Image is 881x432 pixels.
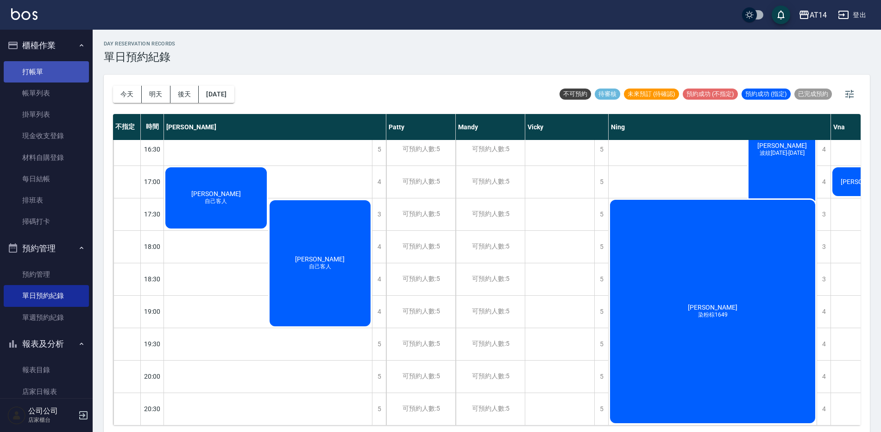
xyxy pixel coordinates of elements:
[386,231,455,263] div: 可預約人數:5
[141,360,164,393] div: 20:00
[742,90,791,98] span: 預約成功 (指定)
[4,61,89,83] a: 打帳單
[817,166,831,198] div: 4
[817,361,831,393] div: 4
[104,51,176,64] h3: 單日預約紀錄
[594,133,608,165] div: 5
[560,90,591,98] span: 不可預約
[386,133,455,165] div: 可預約人數:5
[772,6,790,24] button: save
[141,165,164,198] div: 17:00
[525,114,609,140] div: Vicky
[372,198,386,230] div: 3
[113,114,141,140] div: 不指定
[4,264,89,285] a: 預約管理
[594,231,608,263] div: 5
[141,198,164,230] div: 17:30
[594,328,608,360] div: 5
[141,114,164,140] div: 時間
[4,359,89,381] a: 報表目錄
[4,285,89,306] a: 單日預約紀錄
[372,393,386,425] div: 5
[372,328,386,360] div: 5
[624,90,679,98] span: 未來預訂 (待確認)
[594,296,608,328] div: 5
[817,328,831,360] div: 4
[594,263,608,295] div: 5
[4,381,89,402] a: 店家日報表
[817,231,831,263] div: 3
[203,197,229,205] span: 自己客人
[141,393,164,425] div: 20:30
[386,263,455,295] div: 可預約人數:5
[372,166,386,198] div: 4
[386,328,455,360] div: 可預約人數:5
[456,361,525,393] div: 可預約人數:5
[456,133,525,165] div: 可預約人數:5
[141,328,164,360] div: 19:30
[141,133,164,165] div: 16:30
[170,86,199,103] button: 後天
[594,198,608,230] div: 5
[817,263,831,295] div: 3
[609,114,831,140] div: Ning
[817,198,831,230] div: 3
[386,393,455,425] div: 可預約人數:5
[817,296,831,328] div: 4
[4,332,89,356] button: 報表及分析
[794,90,832,98] span: 已完成預約
[755,142,809,149] span: [PERSON_NAME]
[594,166,608,198] div: 5
[142,86,170,103] button: 明天
[386,166,455,198] div: 可預約人數:5
[386,296,455,328] div: 可預約人數:5
[456,328,525,360] div: 可預約人數:5
[456,296,525,328] div: 可預約人數:5
[795,6,831,25] button: AT14
[456,114,525,140] div: Mandy
[4,125,89,146] a: 現金收支登錄
[104,41,176,47] h2: day Reservation records
[28,407,76,416] h5: 公司公司
[686,304,739,311] span: [PERSON_NAME]
[4,83,89,104] a: 帳單列表
[594,393,608,425] div: 5
[834,6,870,24] button: 登出
[372,263,386,295] div: 4
[386,361,455,393] div: 可預約人數:5
[141,230,164,263] div: 18:00
[456,231,525,263] div: 可預約人數:5
[456,263,525,295] div: 可預約人數:5
[386,198,455,230] div: 可預約人數:5
[4,307,89,328] a: 單週預約紀錄
[141,263,164,295] div: 18:30
[293,255,346,263] span: [PERSON_NAME]
[4,236,89,260] button: 預約管理
[28,416,76,424] p: 店家櫃台
[696,311,730,319] span: 染粉棕1649
[4,104,89,125] a: 掛單列表
[11,8,38,20] img: Logo
[113,86,142,103] button: 今天
[683,90,738,98] span: 預約成功 (不指定)
[456,198,525,230] div: 可預約人數:5
[372,231,386,263] div: 4
[595,90,620,98] span: 待審核
[199,86,234,103] button: [DATE]
[594,361,608,393] div: 5
[4,168,89,190] a: 每日結帳
[456,166,525,198] div: 可預約人數:5
[141,295,164,328] div: 19:00
[7,406,26,425] img: Person
[4,33,89,57] button: 櫃檯作業
[758,149,806,157] span: 波紋[DATE]-[DATE]
[164,114,386,140] div: [PERSON_NAME]
[307,263,333,271] span: 自己客人
[372,296,386,328] div: 4
[4,211,89,232] a: 掃碼打卡
[817,133,831,165] div: 4
[189,190,243,197] span: [PERSON_NAME]
[386,114,456,140] div: Patty
[4,147,89,168] a: 材料自購登錄
[4,190,89,211] a: 排班表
